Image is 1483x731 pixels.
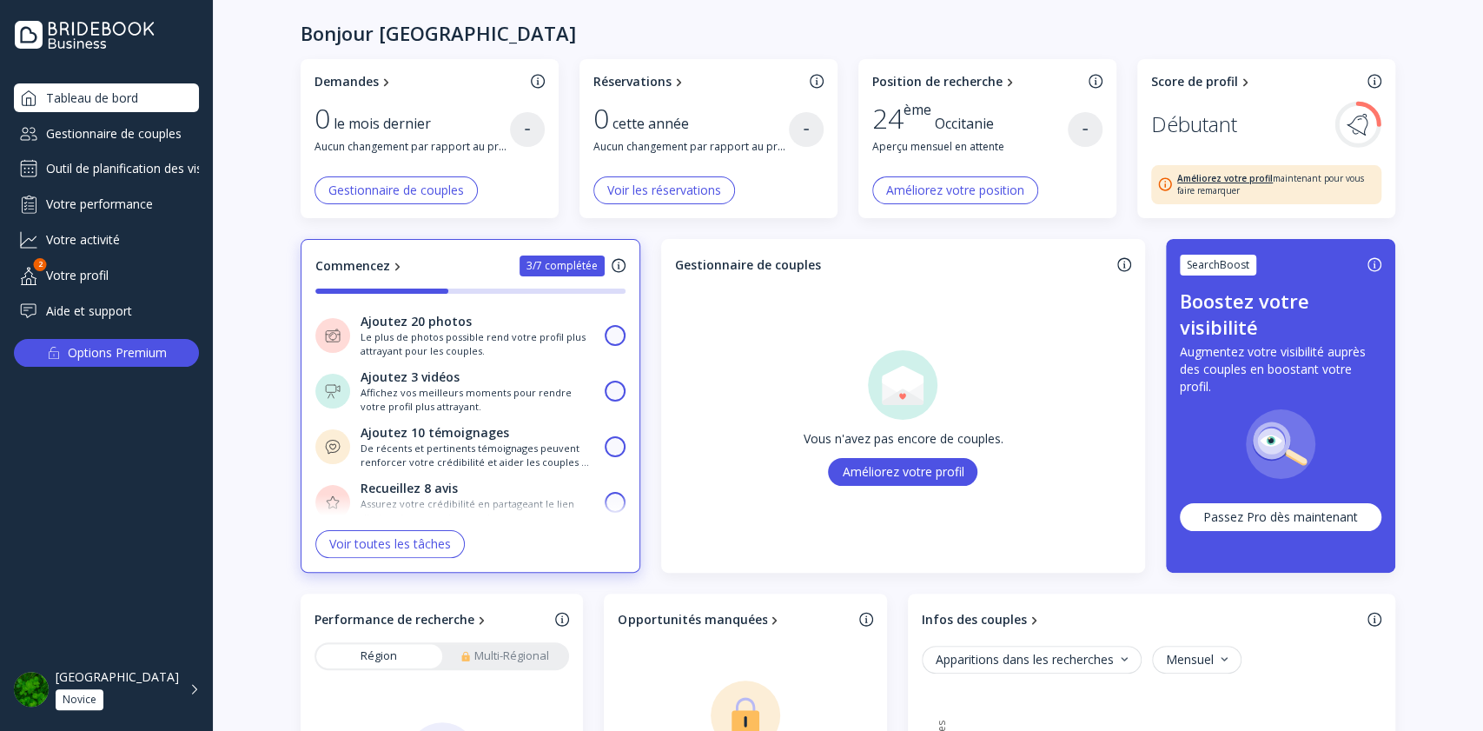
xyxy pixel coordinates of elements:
[593,102,609,135] div: 0
[593,139,789,154] div: Aucun changement par rapport au précédent
[675,256,1110,274] div: Gestionnaire de couples
[803,430,1003,448] div: Vous n'avez pas encore de couples.
[1180,288,1314,340] div: Boostez votre visibilité
[1396,648,1483,731] iframe: Chat Widget
[618,611,767,628] div: Opportunités manquées
[361,369,460,386] div: Ajoutez 3 vidéos
[842,465,963,479] div: Améliorez votre profil
[34,258,47,271] div: 2
[314,176,478,204] button: Gestionnaire de couples
[593,73,803,90] a: Réservations
[1203,508,1358,525] div: Passez Pro dès maintenant
[314,73,379,90] div: Demandes
[56,669,179,685] div: [GEOGRAPHIC_DATA]
[1151,73,1361,90] a: Score de profil
[334,114,441,134] div: le mois dernier
[612,114,699,134] div: cette année
[1166,653,1228,667] div: Mensuel
[1177,172,1374,197] div: maintenant pour vous faire remarquer
[872,73,1003,90] div: Position de recherche
[68,341,167,365] div: Options Premium
[314,139,510,154] div: Aucun changement par rapport au précédent
[14,672,49,707] img: dpr=2,fit=cover,g=face,w=48,h=48
[936,653,1128,667] div: Apparitions dans les recherches
[1180,503,1381,531] button: Passez Pro dès maintenant
[14,296,199,325] a: Aide et support
[872,176,1038,204] button: Améliorez votre position
[886,183,1024,197] div: Améliorez votre position
[14,83,199,112] a: Tableau de bord
[14,225,199,254] a: Votre activité
[828,458,977,486] button: Améliorez votre profil
[14,261,199,289] div: Votre profil
[14,189,199,218] a: Votre performance
[618,611,851,628] a: Opportunités manquées
[315,257,390,275] div: Commencez
[922,611,1042,628] a: Infos des couples
[14,261,199,289] a: Votre profil2
[593,73,672,90] div: Réservations
[872,73,1082,90] a: Position de recherche
[14,339,199,367] button: Options Premium
[922,611,1027,628] div: Infos des couples
[361,313,472,330] div: Ajoutez 20 photos
[872,139,1068,154] div: Aperçu mensuel en attente
[526,259,598,273] div: 3/7 complétée
[361,480,458,497] div: Recueillez 8 avis
[1151,73,1238,90] div: Score de profil
[1152,646,1241,674] button: Mensuel
[314,102,330,135] div: 0
[872,102,931,135] div: 24
[314,73,524,90] a: Demandes
[361,424,509,442] div: Ajoutez 10 témoignages
[14,155,199,183] a: Outil de planification des visites
[316,644,442,668] a: Région
[63,693,96,707] div: Novice
[361,330,594,357] div: Le plus de photos possible rend votre profil plus attrayant pour les couples.
[361,442,594,469] div: De récents et pertinents témoignages peuvent renforcer votre crédibilité et aider les couples à v...
[607,183,721,197] div: Voir les réservations
[1180,343,1381,395] div: Augmentez votre visibilité auprès des couples en boostant votre profil.
[314,611,548,628] a: Performance de recherche
[314,611,474,628] div: Performance de recherche
[361,497,594,524] div: Assurez votre crédibilité en partageant le lien d'avis unique avec les couples.
[361,386,594,413] div: Affichez vos meilleurs moments pour rendre votre profil plus attrayant.
[922,646,1142,674] button: Apparitions dans les recherches
[593,176,735,204] button: Voir les réservations
[14,119,199,148] a: Gestionnaire de couples
[315,257,405,275] a: Commencez
[328,183,464,197] div: Gestionnaire de couples
[1177,172,1273,184] a: Améliorez votre profil
[301,21,576,45] div: Bonjour [GEOGRAPHIC_DATA]
[935,114,1004,134] div: Occitanie
[315,530,465,558] button: Voir toutes les tâches
[460,648,549,664] div: Multi-Régional
[1151,108,1237,141] div: Débutant
[329,537,451,551] div: Voir toutes les tâches
[1187,257,1249,272] div: SearchBoost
